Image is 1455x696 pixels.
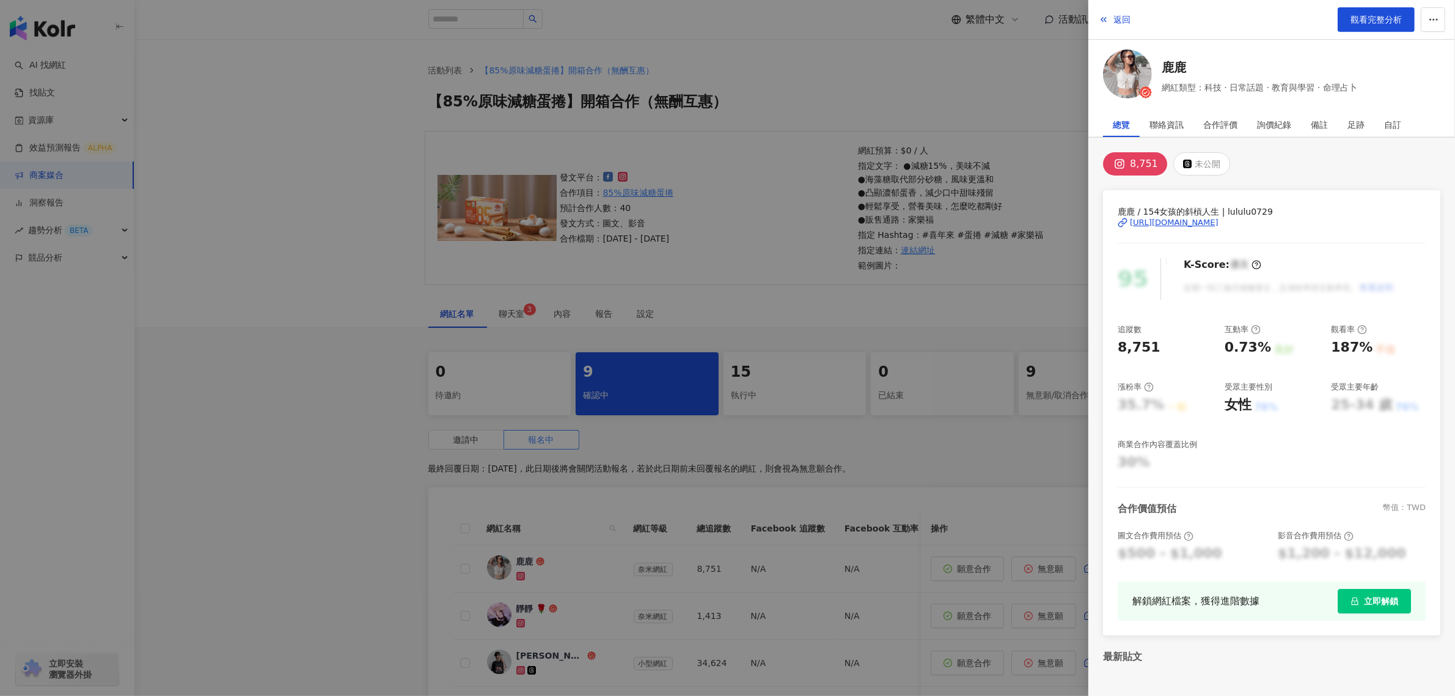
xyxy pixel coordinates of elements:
[1130,155,1158,172] div: 8,751
[1225,324,1261,335] div: 互動率
[1118,502,1176,516] div: 合作價值預估
[1103,152,1167,176] button: 8,751
[1351,15,1402,24] span: 觀看完整分析
[1149,113,1184,137] div: 聯絡資訊
[1103,650,1440,664] div: 最新貼文
[1257,113,1291,137] div: 詢價紀錄
[1225,382,1272,393] div: 受眾主要性別
[1118,205,1426,218] span: 鹿鹿 / 154女孩的斜槓人生 | lululu0729
[1103,50,1152,98] img: KOL Avatar
[1118,382,1154,393] div: 漲粉率
[1347,113,1365,137] div: 足跡
[1118,324,1142,335] div: 追蹤數
[1173,152,1230,176] button: 未公開
[1162,81,1357,94] span: 網紅類型：科技 · 日常話題 · 教育與學習 · 命理占卜
[1331,382,1379,393] div: 受眾主要年齡
[1203,113,1237,137] div: 合作評價
[1331,338,1373,357] div: 187%
[1331,324,1367,335] div: 觀看率
[1130,217,1219,228] div: [URL][DOMAIN_NAME]
[1384,113,1401,137] div: 自訂
[1351,597,1359,605] span: lock
[1118,530,1193,541] div: 圖文合作費用預估
[1383,502,1426,516] div: 幣值：TWD
[1184,258,1261,272] div: K-Score :
[1162,59,1357,76] a: 鹿鹿
[1225,396,1252,415] div: 女性
[1113,113,1130,137] div: 總覽
[1311,113,1328,137] div: 備註
[1118,439,1197,450] div: 商業合作內容覆蓋比例
[1364,596,1398,606] span: 立即解鎖
[1103,50,1152,103] a: KOL Avatar
[1113,15,1131,24] span: 返回
[1132,593,1259,609] div: 解鎖網紅檔案，獲得進階數據
[1098,7,1131,32] button: 返回
[1118,217,1426,228] a: [URL][DOMAIN_NAME]
[1195,155,1220,172] div: 未公開
[1338,7,1415,32] a: 觀看完整分析
[1118,338,1160,357] div: 8,751
[1225,338,1271,357] div: 0.73%
[1278,530,1354,541] div: 影音合作費用預估
[1338,589,1411,613] button: 立即解鎖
